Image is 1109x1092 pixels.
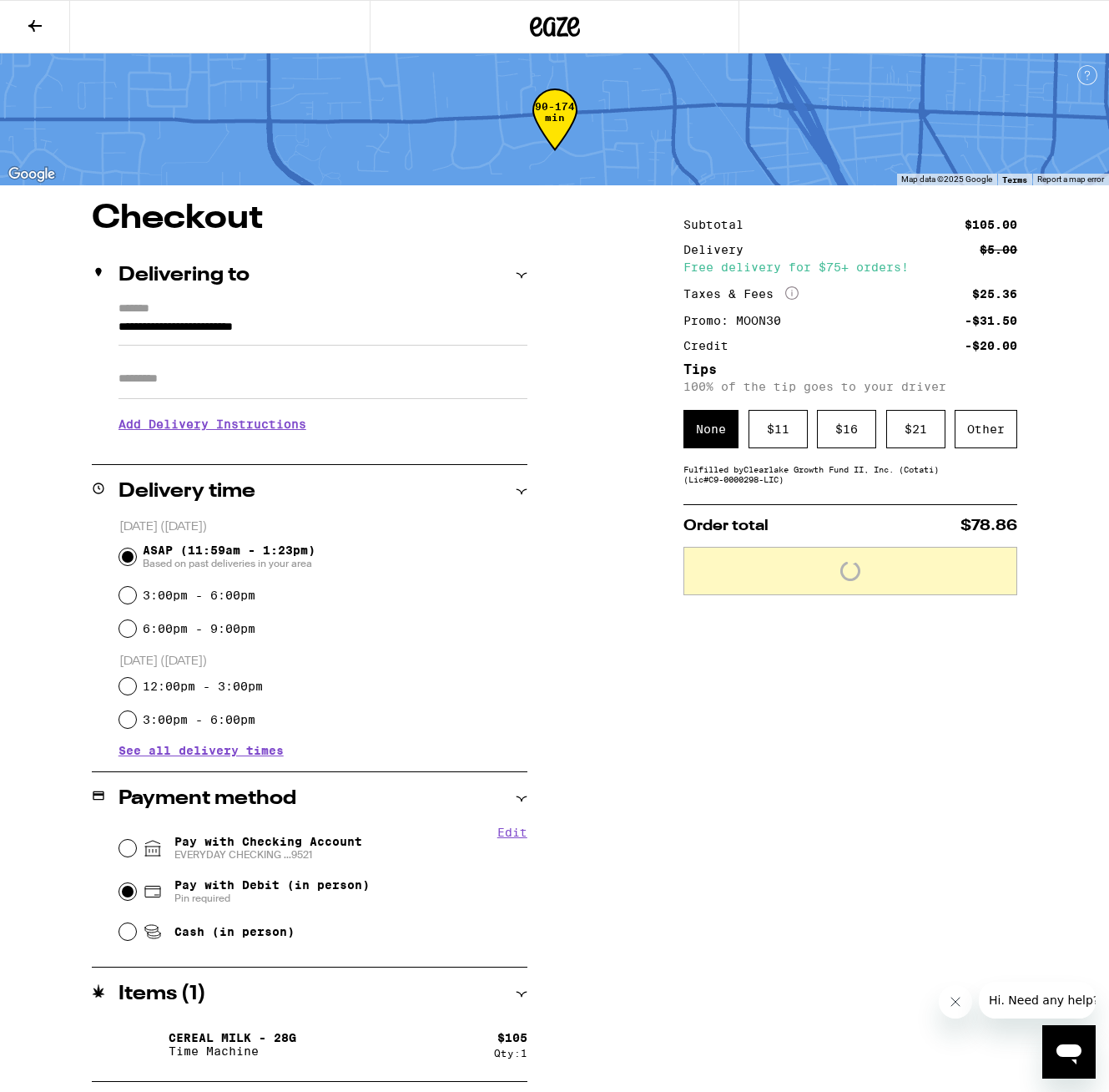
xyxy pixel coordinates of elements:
img: Google [4,164,59,185]
span: Order total [683,518,769,533]
span: Pay with Debit (in person) [174,878,370,892]
label: 12:00pm - 3:00pm [143,680,263,693]
h1: Checkout [92,202,527,235]
div: Delivery [683,244,755,255]
div: $105.00 [965,219,1017,230]
span: $78.86 [960,518,1017,533]
div: -$20.00 [965,340,1017,351]
span: Map data ©2025 Google [901,174,992,184]
h2: Delivering to [118,265,250,286]
p: [DATE] ([DATE]) [119,519,527,535]
div: Other [955,410,1017,448]
div: Promo: MOON30 [683,315,793,326]
a: Report a map error [1037,174,1104,184]
button: Edit [497,826,527,839]
span: Pay with Checking Account [174,835,362,862]
div: $ 11 [749,410,808,448]
iframe: Button to launch messaging window [1042,1025,1096,1079]
div: Credit [683,340,740,351]
div: $ 105 [497,1031,527,1044]
span: ASAP (11:59am - 1:23pm) [143,543,315,570]
div: $5.00 [980,244,1017,255]
span: Based on past deliveries in your area [143,557,315,570]
p: Cereal Milk - 28g [169,1031,296,1044]
div: $ 16 [817,410,876,448]
button: See all delivery times [118,745,284,756]
h3: Add Delivery Instructions [118,405,527,443]
iframe: Close message [939,985,972,1019]
p: Time Machine [169,1044,296,1058]
img: Cereal Milk - 28g [118,1021,165,1068]
span: Pin required [174,892,370,905]
span: EVERYDAY CHECKING ...9521 [174,848,362,862]
div: None [683,410,738,448]
iframe: Message from company [979,982,1096,1019]
div: Qty: 1 [494,1048,527,1059]
a: Open this area in Google Maps (opens a new window) [4,164,59,185]
div: -$31.50 [965,315,1017,326]
p: We'll contact you at [PHONE_NUMBER] when we arrive [118,443,527,457]
label: 6:00pm - 9:00pm [143,622,255,635]
div: 90-174 min [532,101,577,164]
span: Hi. Need any help? [10,12,120,25]
h5: Tips [683,363,1017,377]
p: [DATE] ([DATE]) [119,654,527,670]
h2: Delivery time [118,482,255,502]
h2: Items ( 1 ) [118,984,206,1004]
div: $25.36 [972,288,1017,300]
div: Free delivery for $75+ orders! [683,261,1017,273]
div: Fulfilled by Clearlake Growth Fund II, Inc. (Cotati) (Lic# C9-0000298-LIC ) [683,464,1017,484]
div: Taxes & Fees [683,286,799,301]
h2: Payment method [118,789,296,809]
p: 100% of the tip goes to your driver [683,380,1017,393]
label: 3:00pm - 6:00pm [143,713,255,726]
a: Terms [1002,174,1027,185]
label: 3:00pm - 6:00pm [143,589,255,602]
div: $ 21 [886,410,945,448]
span: Cash (in person) [174,925,295,938]
div: Subtotal [683,219,755,230]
